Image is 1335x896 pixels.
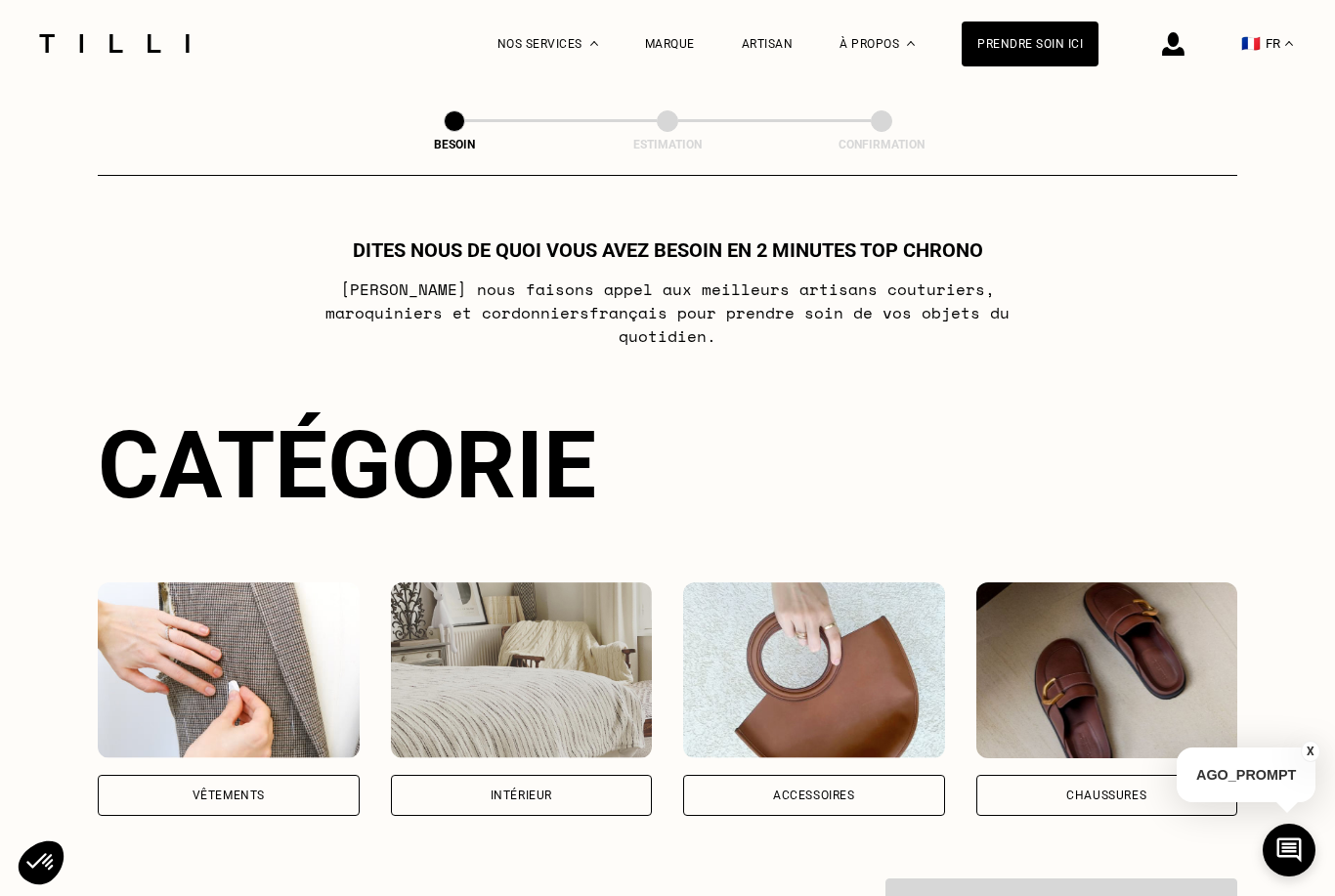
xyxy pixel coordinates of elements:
[32,34,196,53] img: Logo du service de couturière Tilli
[391,582,653,758] img: Intérieur
[742,37,794,51] a: Artisan
[98,410,1237,520] div: Catégorie
[962,21,1098,66] a: Prendre soin ici
[773,789,855,801] div: Accessoires
[280,277,1055,348] p: [PERSON_NAME] nous faisons appel aux meilleurs artisans couturiers , maroquiniers et cordonniers ...
[193,789,265,801] div: Vêtements
[1066,789,1146,801] div: Chaussures
[683,582,945,758] img: Accessoires
[491,789,552,801] div: Intérieur
[976,582,1238,758] img: Chaussures
[1162,32,1184,56] img: icône connexion
[1177,747,1315,802] p: AGO_PROMPT
[353,238,983,262] h1: Dites nous de quoi vous avez besoin en 2 minutes top chrono
[1285,41,1293,46] img: menu déroulant
[590,41,598,46] img: Menu déroulant
[570,138,765,151] div: Estimation
[98,582,360,758] img: Vêtements
[645,37,695,51] a: Marque
[1241,34,1261,53] span: 🇫🇷
[784,138,979,151] div: Confirmation
[357,138,552,151] div: Besoin
[1301,741,1320,762] button: X
[907,41,915,46] img: Menu déroulant à propos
